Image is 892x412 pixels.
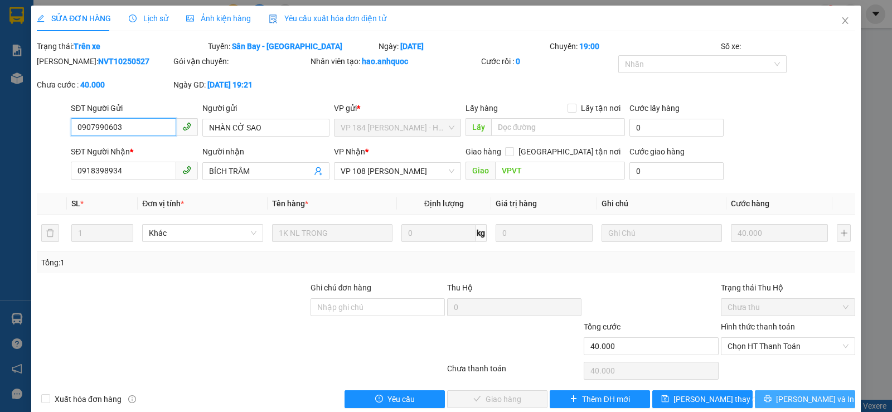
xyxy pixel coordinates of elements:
div: Chưa cước : [37,79,171,91]
span: VP 184 Nguyễn Văn Trỗi - HCM [341,119,454,136]
span: info-circle [128,395,136,403]
span: Yêu cầu xuất hóa đơn điện tử [269,14,386,23]
label: Cước lấy hàng [629,104,680,113]
span: phone [182,166,191,175]
b: hao.anhquoc [362,57,408,66]
span: phone [182,122,191,131]
span: exclamation-circle [375,395,383,404]
span: save [661,395,669,404]
span: Cước hàng [731,199,769,208]
div: Tuyến: [207,40,378,52]
button: checkGiao hàng [447,390,547,408]
div: Ngày GD: [173,79,308,91]
span: Chọn HT Thanh Toán [728,338,849,355]
span: Giá trị hàng [496,199,537,208]
div: SĐT Người Gửi [71,102,198,114]
span: user-add [314,167,323,176]
span: Thu Hộ [447,283,473,292]
div: Cước rồi : [481,55,615,67]
b: Sân Bay - [GEOGRAPHIC_DATA] [232,42,342,51]
label: Ghi chú đơn hàng [311,283,372,292]
input: VD: Bàn, Ghế [272,224,392,242]
span: Tên hàng [272,199,308,208]
label: Cước giao hàng [629,147,685,156]
input: 0 [496,224,593,242]
span: close [841,16,850,25]
div: SĐT Người Nhận [71,146,198,158]
input: Cước lấy hàng [629,119,724,137]
button: plus [837,224,851,242]
span: printer [764,395,772,404]
b: 0 [516,57,520,66]
div: Chưa thanh toán [446,362,583,382]
span: Khác [149,225,256,241]
button: printer[PERSON_NAME] và In [755,390,855,408]
span: VP Nhận [334,147,365,156]
span: VP 108 Lê Hồng Phong - Vũng Tàu [341,163,454,180]
input: Dọc đường [495,162,626,180]
span: [GEOGRAPHIC_DATA] tận nơi [514,146,625,158]
div: Chuyến: [549,40,720,52]
img: icon [269,14,278,23]
span: clock-circle [129,14,137,22]
span: [PERSON_NAME] và In [776,393,854,405]
span: Ảnh kiện hàng [186,14,251,23]
div: [PERSON_NAME]: [37,55,171,67]
b: [DATE] 19:21 [207,80,253,89]
div: Nhân viên tạo: [311,55,479,67]
input: Ghi Chú [602,224,722,242]
span: SL [71,199,80,208]
th: Ghi chú [597,193,726,215]
span: [PERSON_NAME] thay đổi [673,393,763,405]
span: Giao hàng [466,147,501,156]
span: Tổng cước [584,322,620,331]
span: Chưa thu [728,299,849,316]
span: Lấy tận nơi [576,102,625,114]
button: Close [830,6,861,37]
b: Trên xe [74,42,100,51]
label: Hình thức thanh toán [721,322,795,331]
b: 40.000 [80,80,105,89]
span: Đơn vị tính [142,199,184,208]
span: Yêu cầu [387,393,415,405]
span: Lịch sử [129,14,168,23]
span: plus [570,395,578,404]
b: [DATE] [400,42,424,51]
span: edit [37,14,45,22]
button: exclamation-circleYêu cầu [345,390,445,408]
b: NVT10250527 [98,57,149,66]
span: Thêm ĐH mới [582,393,629,405]
span: Định lượng [424,199,464,208]
div: Người gửi [202,102,329,114]
span: kg [476,224,487,242]
input: Cước giao hàng [629,162,724,180]
button: save[PERSON_NAME] thay đổi [652,390,753,408]
input: Dọc đường [491,118,626,136]
span: Xuất hóa đơn hàng [50,393,126,405]
div: Tổng: 1 [41,256,345,269]
button: plusThêm ĐH mới [550,390,650,408]
span: Giao [466,162,495,180]
div: Số xe: [720,40,856,52]
span: SỬA ĐƠN HÀNG [37,14,111,23]
div: Người nhận [202,146,329,158]
div: Gói vận chuyển: [173,55,308,67]
div: Ngày: [377,40,549,52]
div: Trạng thái Thu Hộ [721,282,855,294]
b: 19:00 [579,42,599,51]
div: Trạng thái: [36,40,207,52]
span: Lấy [466,118,491,136]
div: VP gửi [334,102,461,114]
span: picture [186,14,194,22]
input: Ghi chú đơn hàng [311,298,445,316]
button: delete [41,224,59,242]
input: 0 [731,224,828,242]
span: Lấy hàng [466,104,498,113]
